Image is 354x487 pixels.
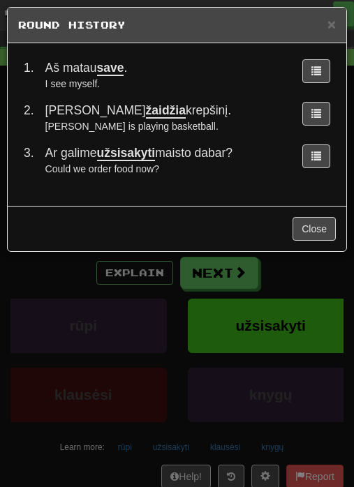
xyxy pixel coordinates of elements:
u: žaidžia [146,103,186,119]
span: Ar galime maisto dabar? [45,146,233,161]
div: [PERSON_NAME] is playing basketball. [45,119,286,133]
span: × [327,16,336,32]
h5: Round History [18,18,336,32]
u: save [97,61,124,76]
div: Could we order food now? [45,162,286,176]
td: 2 . [18,96,40,139]
td: 3 . [18,139,40,181]
button: Close [327,17,336,31]
button: Close [293,217,336,241]
div: I see myself. [45,77,286,91]
span: Aš matau . [45,61,128,76]
u: užsisakyti [97,146,156,161]
span: [PERSON_NAME] krepšinį. [45,103,232,119]
td: 1 . [18,54,40,96]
